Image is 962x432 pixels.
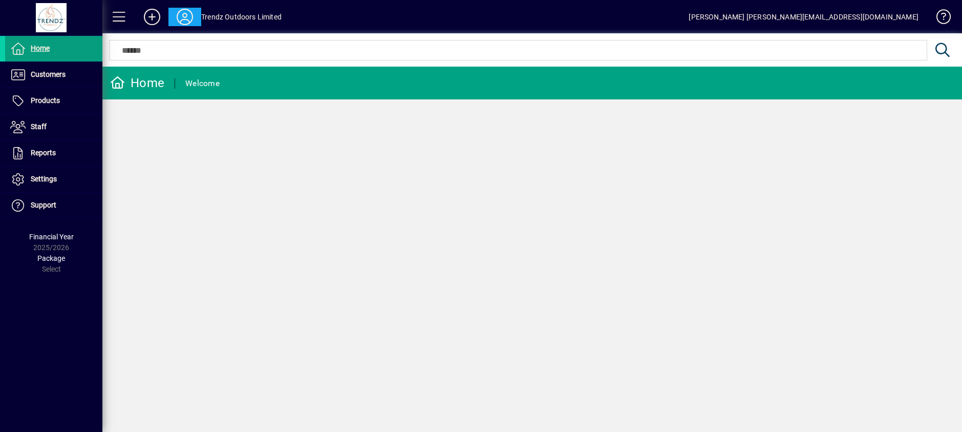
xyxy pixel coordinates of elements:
a: Support [5,193,102,218]
span: Package [37,254,65,262]
span: Staff [31,122,47,131]
a: Reports [5,140,102,166]
div: Home [110,75,164,91]
button: Profile [168,8,201,26]
a: Settings [5,167,102,192]
a: Knowledge Base [929,2,949,35]
span: Financial Year [29,233,74,241]
a: Customers [5,62,102,88]
div: [PERSON_NAME] [PERSON_NAME][EMAIL_ADDRESS][DOMAIN_NAME] [689,9,918,25]
span: Support [31,201,56,209]
div: Trendz Outdoors Limited [201,9,282,25]
a: Staff [5,114,102,140]
a: Products [5,88,102,114]
span: Home [31,44,50,52]
span: Settings [31,175,57,183]
button: Add [136,8,168,26]
span: Products [31,96,60,105]
span: Customers [31,70,66,78]
span: Reports [31,149,56,157]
